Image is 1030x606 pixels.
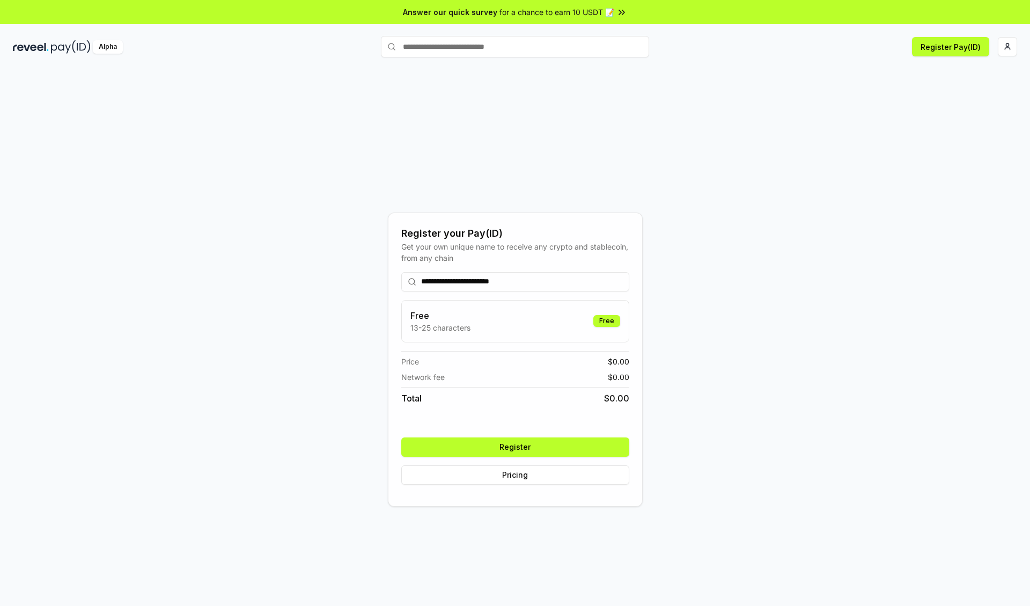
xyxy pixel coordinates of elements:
[93,40,123,54] div: Alpha
[410,309,470,322] h3: Free
[401,241,629,264] div: Get your own unique name to receive any crypto and stablecoin, from any chain
[608,356,629,367] span: $ 0.00
[401,356,419,367] span: Price
[912,37,989,56] button: Register Pay(ID)
[401,437,629,457] button: Register
[499,6,614,18] span: for a chance to earn 10 USDT 📝
[401,371,445,383] span: Network fee
[410,322,470,333] p: 13-25 characters
[401,465,629,485] button: Pricing
[401,392,422,405] span: Total
[403,6,497,18] span: Answer our quick survey
[593,315,620,327] div: Free
[51,40,91,54] img: pay_id
[608,371,629,383] span: $ 0.00
[604,392,629,405] span: $ 0.00
[401,226,629,241] div: Register your Pay(ID)
[13,40,49,54] img: reveel_dark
